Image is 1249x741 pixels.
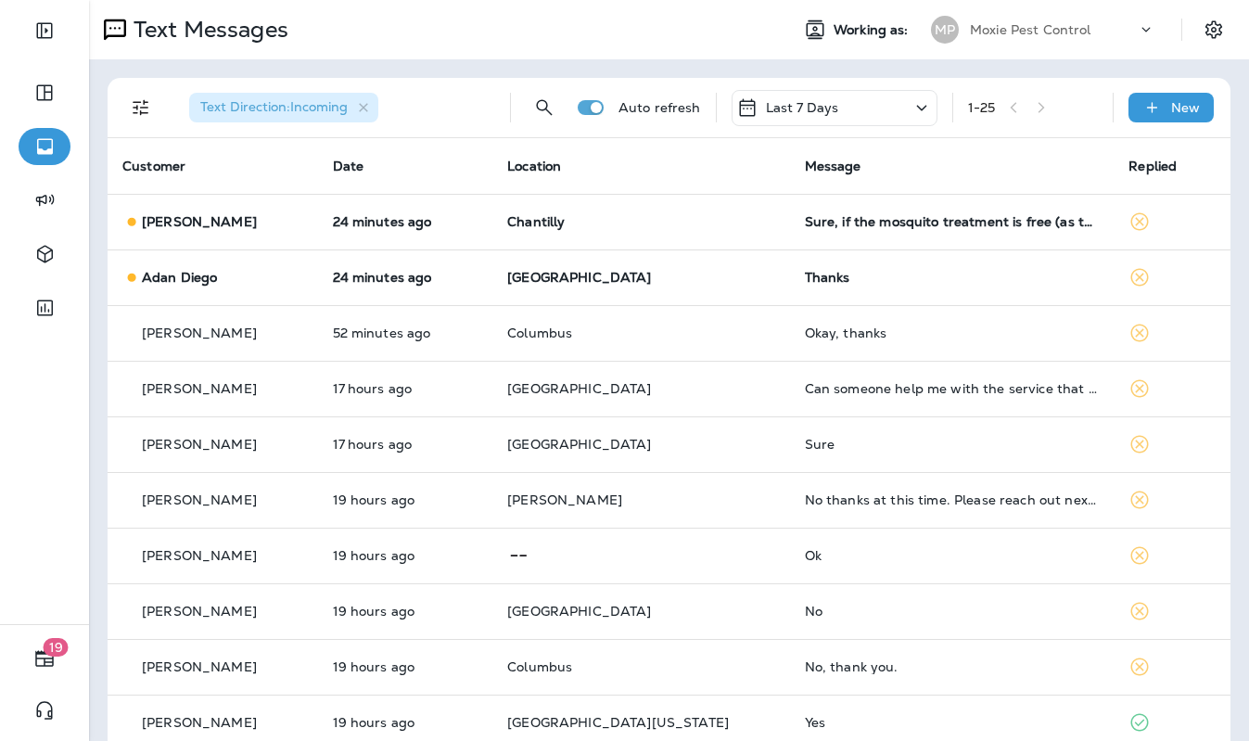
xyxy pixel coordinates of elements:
span: Text Direction : Incoming [200,98,348,115]
p: Adan Diego [142,270,217,285]
p: Text Messages [126,16,288,44]
span: [GEOGRAPHIC_DATA][US_STATE] [507,714,729,731]
p: [PERSON_NAME] [142,214,257,229]
div: Can someone help me with the service that we purchased about a year ago?Do we keep paying?And did... [805,381,1100,396]
div: Sure, if the mosquito treatment is free (as the voicemail indicates), I would like to proceed wit... [805,214,1100,229]
p: Aug 19, 2025 03:04 PM [333,548,478,563]
div: No, thank you. [805,659,1100,674]
p: Moxie Pest Control [970,22,1091,37]
button: Search Messages [526,89,563,126]
div: Thanks [805,270,1100,285]
span: [GEOGRAPHIC_DATA] [507,603,651,620]
span: Location [507,158,561,174]
button: Settings [1197,13,1230,46]
div: No [805,604,1100,619]
button: Filters [122,89,159,126]
div: 1 - 25 [968,100,996,115]
p: Aug 20, 2025 10:11 AM [333,214,478,229]
div: Yes [805,715,1100,730]
div: Text Direction:Incoming [189,93,378,122]
p: Aug 20, 2025 10:10 AM [333,270,478,285]
p: Aug 20, 2025 09:42 AM [333,326,478,340]
span: Replied [1128,158,1177,174]
span: Columbus [507,325,572,341]
span: 19 [44,638,69,657]
p: Aug 19, 2025 03:05 PM [333,492,478,507]
p: Aug 19, 2025 02:53 PM [333,604,478,619]
span: [GEOGRAPHIC_DATA] [507,436,651,453]
button: Expand Sidebar [19,12,70,49]
p: [PERSON_NAME] [142,492,257,507]
p: Aug 19, 2025 05:29 PM [333,381,478,396]
div: Sure [805,437,1100,452]
span: Date [333,158,364,174]
span: Chantilly [507,213,565,230]
p: [PERSON_NAME] [142,548,257,563]
span: [GEOGRAPHIC_DATA] [507,269,651,286]
p: Auto refresh [618,100,701,115]
p: [PERSON_NAME] [142,604,257,619]
p: [PERSON_NAME] [142,437,257,452]
p: Aug 19, 2025 02:39 PM [333,659,478,674]
p: Last 7 Days [766,100,839,115]
p: Aug 19, 2025 04:38 PM [333,437,478,452]
div: Okay, thanks [805,326,1100,340]
p: [PERSON_NAME] [142,326,257,340]
p: [PERSON_NAME] [142,659,257,674]
span: Columbus [507,658,572,675]
p: [PERSON_NAME] [142,381,257,396]
button: 19 [19,640,70,677]
p: Aug 19, 2025 02:37 PM [333,715,478,730]
div: Ok [805,548,1100,563]
div: MP [931,16,959,44]
span: [GEOGRAPHIC_DATA] [507,380,651,397]
span: Customer [122,158,185,174]
p: New [1171,100,1200,115]
div: No thanks at this time. Please reach out next year when mosquito season starts. [805,492,1100,507]
span: [PERSON_NAME] [507,492,622,508]
span: Working as: [834,22,912,38]
span: Message [805,158,861,174]
p: [PERSON_NAME] [142,715,257,730]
